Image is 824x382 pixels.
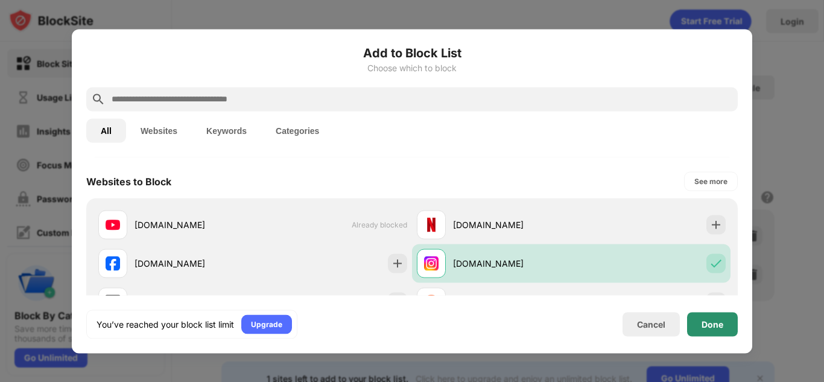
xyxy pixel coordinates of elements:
div: [DOMAIN_NAME] [135,257,253,270]
div: Done [702,319,723,329]
img: favicons [106,256,120,270]
button: Categories [261,118,334,142]
button: Keywords [192,118,261,142]
div: You’ve reached your block list limit [97,318,234,330]
div: Upgrade [251,318,282,330]
button: Websites [126,118,192,142]
span: Already blocked [352,220,407,229]
img: favicons [424,294,439,309]
img: favicons [424,256,439,270]
img: favicons [106,294,120,309]
h6: Add to Block List [86,43,738,62]
div: See more [694,175,727,187]
div: Websites to Block [86,175,171,187]
button: All [86,118,126,142]
div: Cancel [637,319,665,329]
div: [DOMAIN_NAME] [453,218,571,231]
div: [DOMAIN_NAME] [135,218,253,231]
img: favicons [106,217,120,232]
img: favicons [424,217,439,232]
div: Choose which to block [86,63,738,72]
div: [DOMAIN_NAME] [453,257,571,270]
img: search.svg [91,92,106,106]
